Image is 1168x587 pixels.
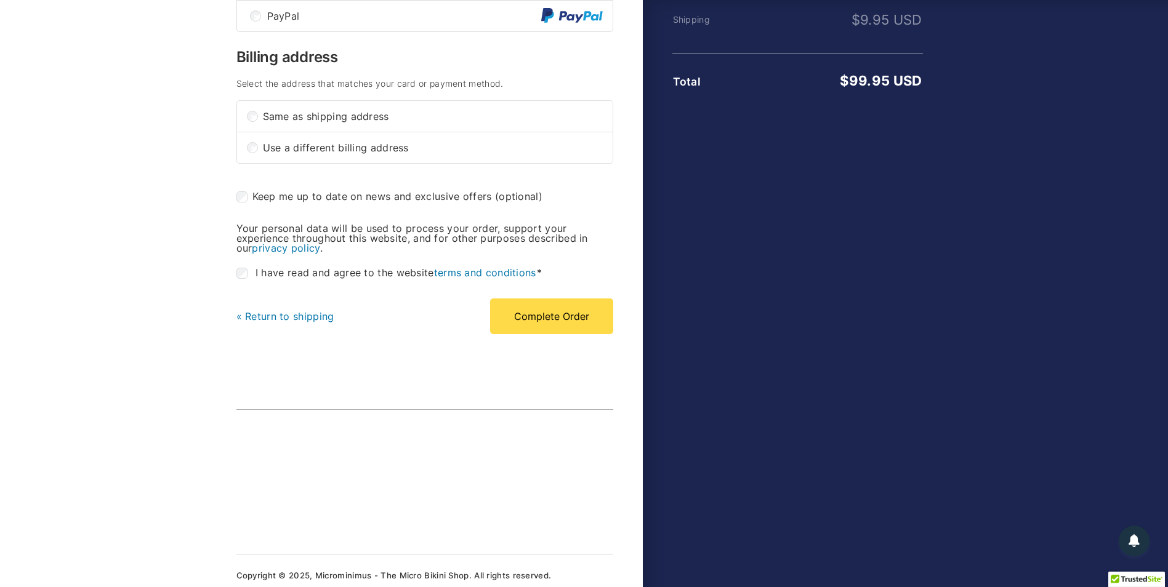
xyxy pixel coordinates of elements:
[672,76,756,88] th: Total
[263,111,603,121] span: Same as shipping address
[246,423,431,516] iframe: TrustedSite Certified
[236,268,248,279] input: I have read and agree to the websiteterms and conditions
[672,15,756,25] th: Shipping
[252,242,320,254] a: privacy policy
[840,73,922,89] bdi: 99.95 USD
[236,79,613,88] h4: Select the address that matches your card or payment method.
[236,50,613,65] h3: Billing address
[236,572,613,580] p: Copyright © 2025, Microminimus - The Micro Bikini Shop. All rights reserved.
[541,8,603,25] img: PayPal
[263,143,603,153] span: Use a different billing address
[852,12,860,28] span: $
[236,223,613,253] p: Your personal data will be used to process your order, support your experience throughout this we...
[852,12,922,28] bdi: 9.95 USD
[256,266,542,279] span: I have read and agree to the website
[236,310,334,322] a: « Return to shipping
[490,298,613,334] button: Complete Order
[267,11,541,21] span: PayPal
[495,190,542,202] span: (optional)
[434,266,536,279] a: terms and conditions
[252,190,492,202] span: Keep me up to date on news and exclusive offers
[840,73,848,89] span: $
[236,191,248,202] input: Keep me up to date on news and exclusive offers (optional)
